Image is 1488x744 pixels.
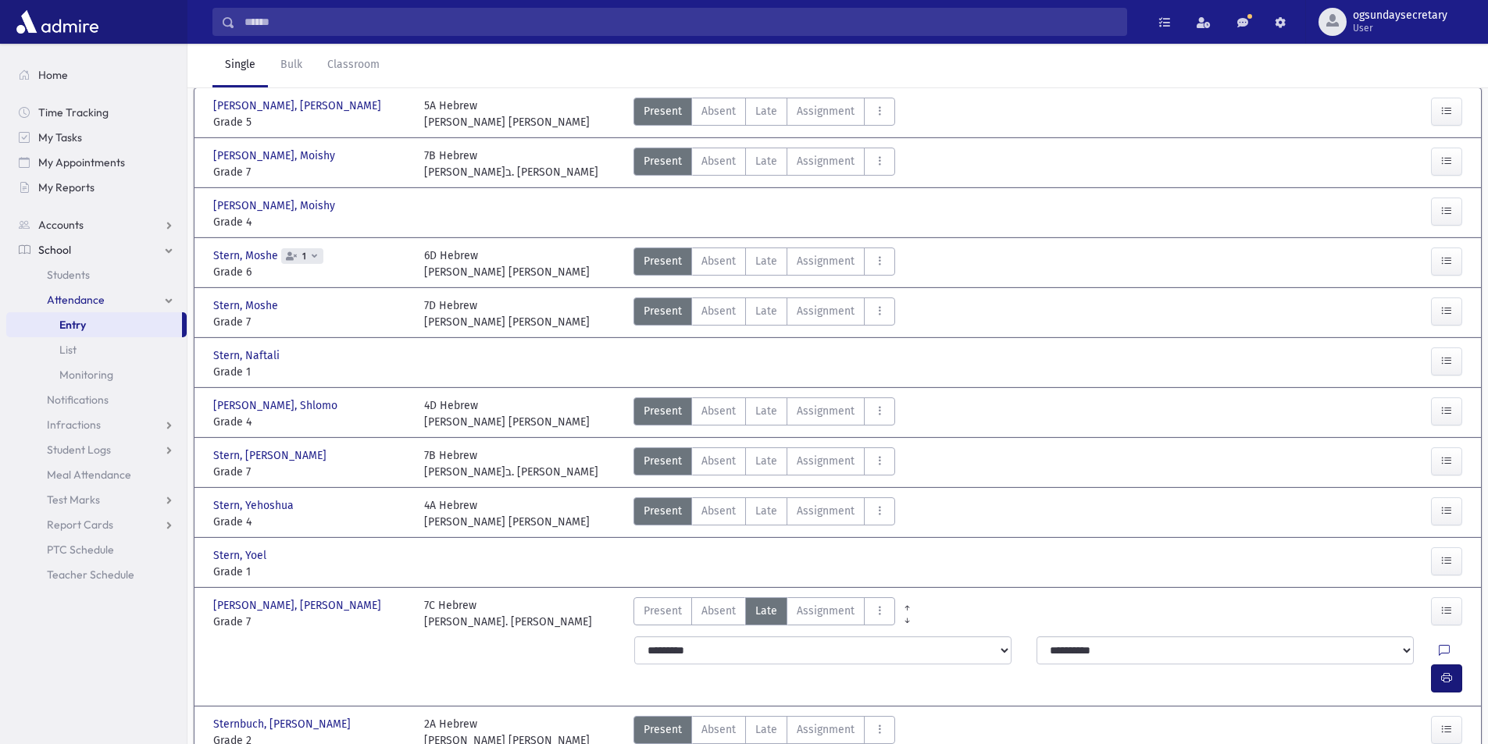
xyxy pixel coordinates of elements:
span: Accounts [38,218,84,232]
span: Monitoring [59,368,113,382]
span: Present [644,253,682,269]
div: AttTypes [633,597,895,630]
span: Notifications [47,393,109,407]
span: Present [644,153,682,169]
div: 6D Hebrew [PERSON_NAME] [PERSON_NAME] [424,247,590,280]
img: AdmirePro [12,6,102,37]
a: List [6,337,187,362]
span: Grade 7 [213,464,409,480]
a: My Appointments [6,150,187,175]
span: Absent [701,153,736,169]
a: Meal Attendance [6,462,187,487]
span: ogsundaysecretary [1353,9,1447,22]
span: Late [755,253,777,269]
span: Late [755,503,777,519]
div: AttTypes [633,297,895,330]
span: Grade 4 [213,514,409,530]
span: Present [644,403,682,419]
span: 1 [299,251,309,262]
span: Grade 6 [213,264,409,280]
span: Absent [701,103,736,119]
a: Infractions [6,412,187,437]
a: Accounts [6,212,187,237]
span: Late [755,403,777,419]
a: Home [6,62,187,87]
span: Stern, Yehoshua [213,497,297,514]
span: Late [755,603,777,619]
span: Entry [59,318,86,332]
a: My Tasks [6,125,187,150]
span: Grade 7 [213,314,409,330]
div: 5A Hebrew [PERSON_NAME] [PERSON_NAME] [424,98,590,130]
a: School [6,237,187,262]
span: Infractions [47,418,101,432]
span: Absent [701,403,736,419]
span: Present [644,103,682,119]
div: AttTypes [633,247,895,280]
span: Meal Attendance [47,468,131,482]
span: Grade 4 [213,414,409,430]
span: Stern, Moshe [213,297,281,314]
span: School [38,243,71,257]
span: List [59,343,77,357]
a: Single [212,44,268,87]
a: Classroom [315,44,392,87]
div: AttTypes [633,497,895,530]
div: AttTypes [633,148,895,180]
a: Test Marks [6,487,187,512]
span: Late [755,303,777,319]
span: Assignment [797,253,855,269]
span: Present [644,603,682,619]
span: User [1353,22,1447,34]
span: Stern, Yoel [213,547,269,564]
span: Late [755,103,777,119]
span: Stern, Naftali [213,347,283,364]
div: 4D Hebrew [PERSON_NAME] [PERSON_NAME] [424,397,590,430]
span: Test Marks [47,493,100,507]
span: My Tasks [38,130,82,144]
span: Absent [701,603,736,619]
span: Assignment [797,303,855,319]
div: 7B Hebrew [PERSON_NAME]ב. [PERSON_NAME] [424,148,598,180]
span: Student Logs [47,443,111,457]
span: Stern, Moshe [213,247,281,264]
span: Home [38,68,68,82]
span: Attendance [47,293,105,307]
div: AttTypes [633,447,895,480]
span: Absent [701,721,736,738]
span: Grade 1 [213,364,409,380]
span: Stern, [PERSON_NAME] [213,447,330,464]
span: Sternbuch, [PERSON_NAME] [213,716,354,732]
span: Present [644,303,682,319]
span: Late [755,721,777,738]
span: [PERSON_NAME], [PERSON_NAME] [213,597,384,614]
a: Entry [6,312,182,337]
span: Late [755,453,777,469]
span: Present [644,503,682,519]
span: Grade 7 [213,614,409,630]
span: Time Tracking [38,105,109,119]
span: [PERSON_NAME], Shlomo [213,397,341,414]
span: Assignment [797,103,855,119]
a: Report Cards [6,512,187,537]
a: Students [6,262,187,287]
span: Assignment [797,403,855,419]
span: [PERSON_NAME], [PERSON_NAME] [213,98,384,114]
span: Grade 7 [213,164,409,180]
span: Assignment [797,453,855,469]
input: Search [235,8,1126,36]
span: Assignment [797,603,855,619]
span: Grade 5 [213,114,409,130]
div: AttTypes [633,98,895,130]
div: 7B Hebrew [PERSON_NAME]ב. [PERSON_NAME] [424,447,598,480]
span: Assignment [797,153,855,169]
span: Teacher Schedule [47,568,134,582]
div: AttTypes [633,397,895,430]
div: 7C Hebrew [PERSON_NAME]. [PERSON_NAME] [424,597,592,630]
span: Present [644,721,682,738]
div: 4A Hebrew [PERSON_NAME] [PERSON_NAME] [424,497,590,530]
span: Present [644,453,682,469]
span: Absent [701,303,736,319]
span: My Appointments [38,155,125,169]
a: Attendance [6,287,187,312]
